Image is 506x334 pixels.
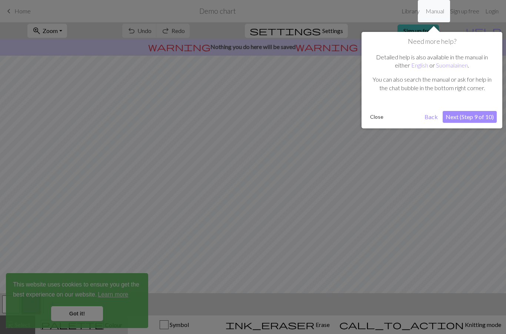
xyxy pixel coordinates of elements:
a: Suomalainen [436,62,468,69]
a: English [411,62,428,69]
p: You can also search the manual or ask for help in the chat bubble in the bottom right corner. [371,75,493,92]
div: Need more help? [362,32,502,128]
p: Detailed help is also available in the manual in either or . [371,53,493,70]
button: Next (Step 9 of 10) [443,111,497,123]
button: Back [422,111,441,123]
h1: Need more help? [367,37,497,46]
button: Close [367,111,386,122]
